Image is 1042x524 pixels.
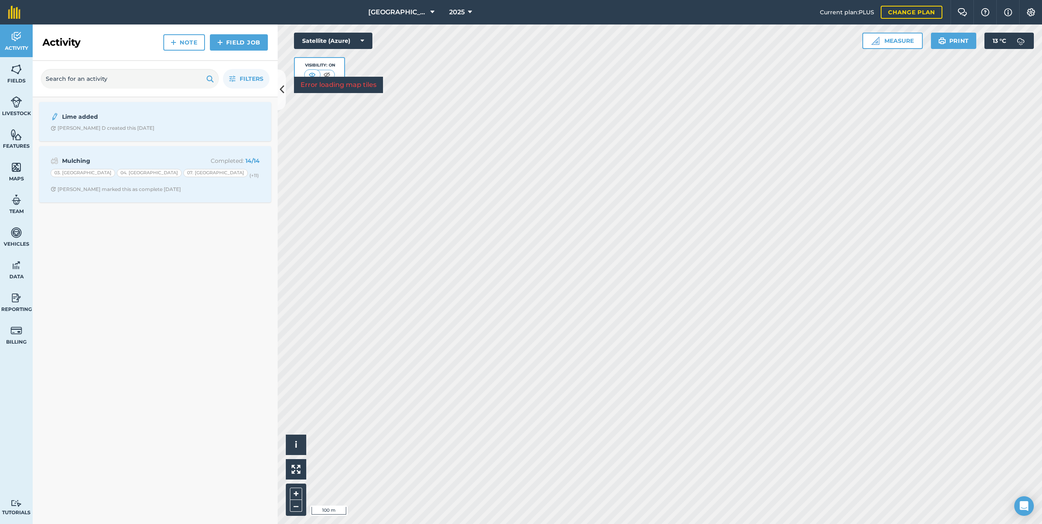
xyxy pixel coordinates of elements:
img: Clock with arrow pointing clockwise [51,187,56,192]
img: svg+xml;base64,PHN2ZyB4bWxucz0iaHR0cDovL3d3dy53My5vcmcvMjAwMC9zdmciIHdpZHRoPSIxOSIgaGVpZ2h0PSIyNC... [938,36,946,46]
button: Measure [862,33,923,49]
button: Satellite (Azure) [294,33,372,49]
img: svg+xml;base64,PHN2ZyB4bWxucz0iaHR0cDovL3d3dy53My5vcmcvMjAwMC9zdmciIHdpZHRoPSIxOSIgaGVpZ2h0PSIyNC... [206,74,214,84]
span: i [295,440,297,450]
img: A question mark icon [980,8,990,16]
a: Field Job [210,34,268,51]
input: Search for an activity [41,69,219,89]
img: svg+xml;base64,PD94bWwgdmVyc2lvbj0iMS4wIiBlbmNvZGluZz0idXRmLTgiPz4KPCEtLSBHZW5lcmF0b3I6IEFkb2JlIE... [11,324,22,337]
img: svg+xml;base64,PD94bWwgdmVyc2lvbj0iMS4wIiBlbmNvZGluZz0idXRmLTgiPz4KPCEtLSBHZW5lcmF0b3I6IEFkb2JlIE... [11,194,22,206]
div: 03. [GEOGRAPHIC_DATA] [51,169,115,177]
img: svg+xml;base64,PD94bWwgdmVyc2lvbj0iMS4wIiBlbmNvZGluZz0idXRmLTgiPz4KPCEtLSBHZW5lcmF0b3I6IEFkb2JlIE... [51,112,59,122]
img: Two speech bubbles overlapping with the left bubble in the forefront [957,8,967,16]
span: [GEOGRAPHIC_DATA] [368,7,427,17]
img: svg+xml;base64,PHN2ZyB4bWxucz0iaHR0cDovL3d3dy53My5vcmcvMjAwMC9zdmciIHdpZHRoPSIxNyIgaGVpZ2h0PSIxNy... [1004,7,1012,17]
div: [PERSON_NAME] D created this [DATE] [51,125,154,131]
div: 07. [GEOGRAPHIC_DATA] [183,169,248,177]
img: svg+xml;base64,PHN2ZyB4bWxucz0iaHR0cDovL3d3dy53My5vcmcvMjAwMC9zdmciIHdpZHRoPSI1NiIgaGVpZ2h0PSI2MC... [11,161,22,173]
img: A cog icon [1026,8,1036,16]
span: Current plan : PLUS [820,8,874,17]
a: MulchingCompleted: 14/1403. [GEOGRAPHIC_DATA]04. [GEOGRAPHIC_DATA]07. [GEOGRAPHIC_DATA](+11)Clock... [44,151,266,198]
span: Filters [240,74,263,83]
button: Print [931,33,977,49]
p: Completed : [195,156,260,165]
strong: 14 / 14 [245,157,260,164]
img: svg+xml;base64,PHN2ZyB4bWxucz0iaHR0cDovL3d3dy53My5vcmcvMjAwMC9zdmciIHdpZHRoPSI1NiIgaGVpZ2h0PSI2MC... [11,63,22,75]
strong: Lime added [62,112,191,121]
button: i [286,435,306,455]
span: 2025 [449,7,465,17]
div: Visibility: On [304,62,335,69]
div: Open Intercom Messenger [1014,496,1034,516]
img: Four arrows, one pointing top left, one top right, one bottom right and the last bottom left [292,465,301,474]
img: fieldmargin Logo [8,6,20,19]
a: Change plan [881,6,942,19]
img: svg+xml;base64,PD94bWwgdmVyc2lvbj0iMS4wIiBlbmNvZGluZz0idXRmLTgiPz4KPCEtLSBHZW5lcmF0b3I6IEFkb2JlIE... [11,226,22,239]
small: (+ 11 ) [249,173,259,178]
img: svg+xml;base64,PHN2ZyB4bWxucz0iaHR0cDovL3d3dy53My5vcmcvMjAwMC9zdmciIHdpZHRoPSIxNCIgaGVpZ2h0PSIyNC... [171,38,176,47]
img: svg+xml;base64,PHN2ZyB4bWxucz0iaHR0cDovL3d3dy53My5vcmcvMjAwMC9zdmciIHdpZHRoPSI1MCIgaGVpZ2h0PSI0MC... [322,71,332,79]
a: Lime addedClock with arrow pointing clockwise[PERSON_NAME] D created this [DATE] [44,107,266,136]
img: svg+xml;base64,PD94bWwgdmVyc2lvbj0iMS4wIiBlbmNvZGluZz0idXRmLTgiPz4KPCEtLSBHZW5lcmF0b3I6IEFkb2JlIE... [11,292,22,304]
div: [PERSON_NAME] marked this as complete [DATE] [51,186,181,193]
strong: Mulching [62,156,191,165]
img: svg+xml;base64,PD94bWwgdmVyc2lvbj0iMS4wIiBlbmNvZGluZz0idXRmLTgiPz4KPCEtLSBHZW5lcmF0b3I6IEFkb2JlIE... [11,31,22,43]
p: Error loading map tiles [301,80,376,90]
button: + [290,488,302,500]
span: 13 ° C [993,33,1006,49]
button: Filters [223,69,269,89]
img: svg+xml;base64,PD94bWwgdmVyc2lvbj0iMS4wIiBlbmNvZGluZz0idXRmLTgiPz4KPCEtLSBHZW5lcmF0b3I6IEFkb2JlIE... [1013,33,1029,49]
img: svg+xml;base64,PHN2ZyB4bWxucz0iaHR0cDovL3d3dy53My5vcmcvMjAwMC9zdmciIHdpZHRoPSIxNCIgaGVpZ2h0PSIyNC... [217,38,223,47]
img: svg+xml;base64,PD94bWwgdmVyc2lvbj0iMS4wIiBlbmNvZGluZz0idXRmLTgiPz4KPCEtLSBHZW5lcmF0b3I6IEFkb2JlIE... [11,500,22,507]
h2: Activity [42,36,80,49]
img: Ruler icon [871,37,879,45]
a: Note [163,34,205,51]
img: svg+xml;base64,PD94bWwgdmVyc2lvbj0iMS4wIiBlbmNvZGluZz0idXRmLTgiPz4KPCEtLSBHZW5lcmF0b3I6IEFkb2JlIE... [51,156,58,166]
button: – [290,500,302,512]
img: svg+xml;base64,PD94bWwgdmVyc2lvbj0iMS4wIiBlbmNvZGluZz0idXRmLTgiPz4KPCEtLSBHZW5lcmF0b3I6IEFkb2JlIE... [11,96,22,108]
img: Clock with arrow pointing clockwise [51,126,56,131]
img: svg+xml;base64,PHN2ZyB4bWxucz0iaHR0cDovL3d3dy53My5vcmcvMjAwMC9zdmciIHdpZHRoPSI1NiIgaGVpZ2h0PSI2MC... [11,129,22,141]
button: 13 °C [984,33,1034,49]
div: 04. [GEOGRAPHIC_DATA] [117,169,182,177]
img: svg+xml;base64,PHN2ZyB4bWxucz0iaHR0cDovL3d3dy53My5vcmcvMjAwMC9zdmciIHdpZHRoPSI1MCIgaGVpZ2h0PSI0MC... [307,71,317,79]
img: svg+xml;base64,PD94bWwgdmVyc2lvbj0iMS4wIiBlbmNvZGluZz0idXRmLTgiPz4KPCEtLSBHZW5lcmF0b3I6IEFkb2JlIE... [11,259,22,271]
